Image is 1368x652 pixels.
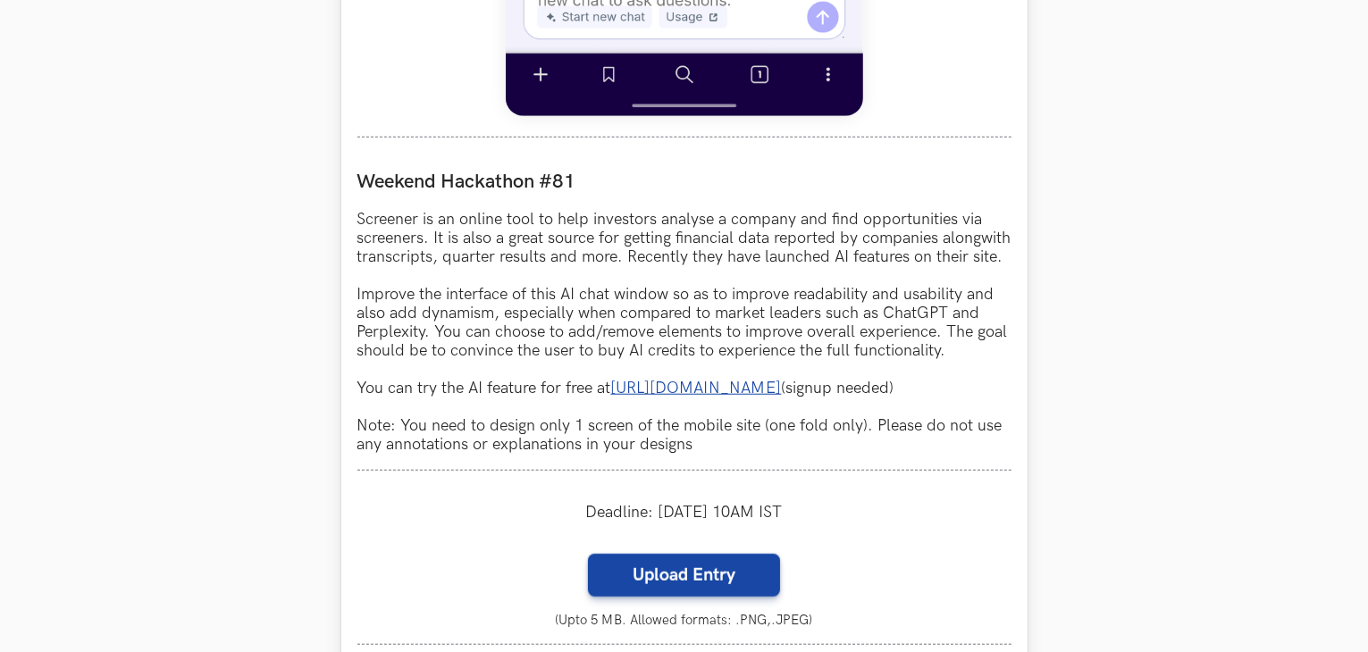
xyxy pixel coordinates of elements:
div: Deadline: [DATE] 10AM IST [357,487,1011,538]
label: Upload Entry [588,554,780,597]
small: (Upto 5 MB. Allowed formats: .PNG,.JPEG) [357,613,1011,628]
a: [URL][DOMAIN_NAME] [611,379,782,397]
p: Screener is an online tool to help investors analyse a company and find opportunities via screene... [357,210,1011,454]
label: Weekend Hackathon #81 [357,170,1011,194]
